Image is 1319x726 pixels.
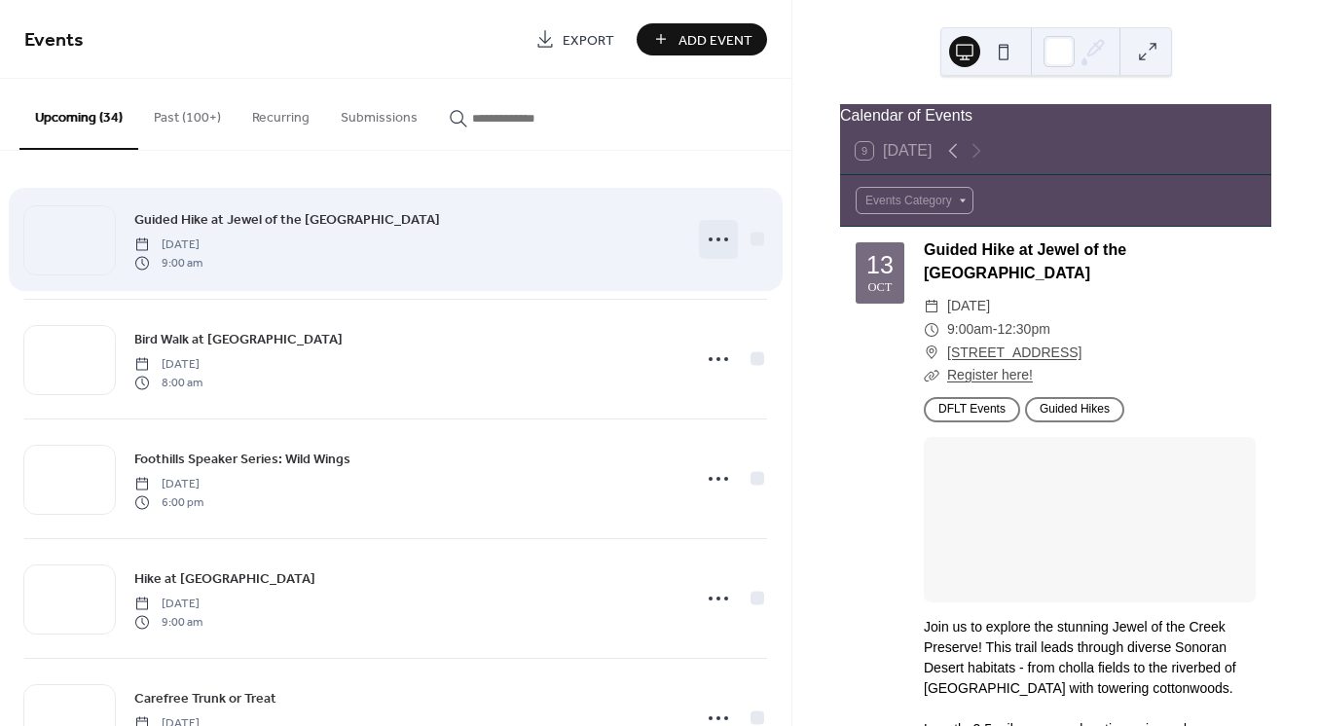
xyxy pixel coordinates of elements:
[134,210,440,231] span: Guided Hike at Jewel of the [GEOGRAPHIC_DATA]
[134,328,343,350] a: Bird Walk at [GEOGRAPHIC_DATA]
[866,253,894,277] div: 13
[134,476,203,493] span: [DATE]
[325,79,433,148] button: Submissions
[993,318,998,342] span: -
[138,79,237,148] button: Past (100+)
[521,23,629,55] a: Export
[134,567,315,590] a: Hike at [GEOGRAPHIC_DATA]
[134,689,276,709] span: Carefree Trunk or Treat
[134,450,350,470] span: Foothills Speaker Series: Wild Wings
[134,687,276,709] a: Carefree Trunk or Treat
[19,79,138,150] button: Upcoming (34)
[637,23,767,55] button: Add Event
[924,364,939,387] div: ​
[947,295,990,318] span: [DATE]
[134,374,202,391] span: 8:00 am
[134,569,315,590] span: Hike at [GEOGRAPHIC_DATA]
[237,79,325,148] button: Recurring
[134,493,203,511] span: 6:00 pm
[134,330,343,350] span: Bird Walk at [GEOGRAPHIC_DATA]
[134,613,202,631] span: 9:00 am
[924,318,939,342] div: ​
[134,254,202,272] span: 9:00 am
[947,318,993,342] span: 9:00am
[924,342,939,365] div: ​
[134,596,202,613] span: [DATE]
[134,236,202,254] span: [DATE]
[134,208,440,231] a: Guided Hike at Jewel of the [GEOGRAPHIC_DATA]
[678,30,752,51] span: Add Event
[924,241,1126,281] a: Guided Hike at Jewel of the [GEOGRAPHIC_DATA]
[947,367,1033,382] a: Register here!
[134,356,202,374] span: [DATE]
[134,448,350,470] a: Foothills Speaker Series: Wild Wings
[563,30,614,51] span: Export
[924,295,939,318] div: ​
[840,104,1271,127] div: Calendar of Events
[997,318,1049,342] span: 12:30pm
[947,342,1081,365] a: [STREET_ADDRESS]
[24,21,84,59] span: Events
[868,281,893,294] div: Oct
